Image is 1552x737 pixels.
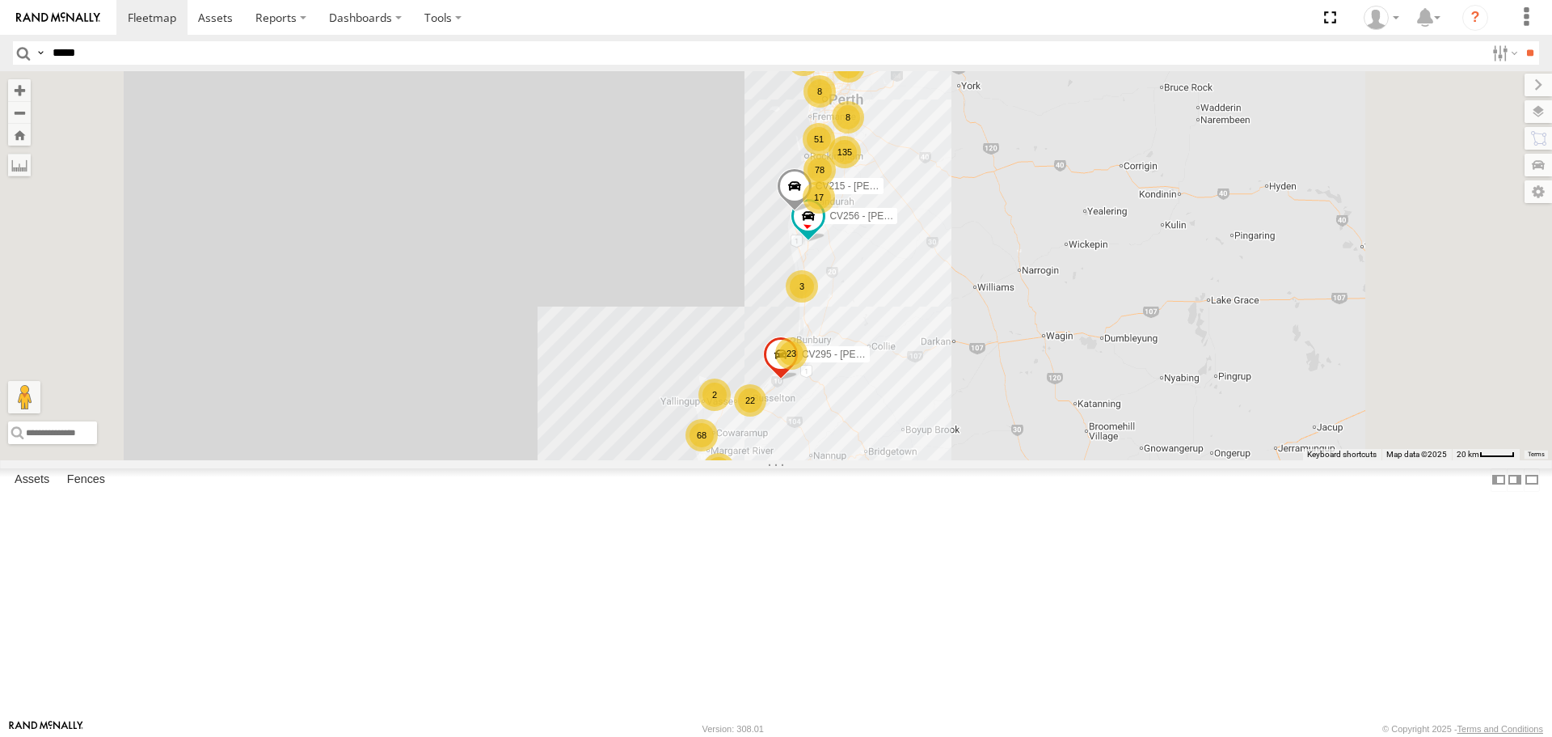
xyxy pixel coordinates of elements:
label: Measure [8,154,31,176]
div: 68 [685,419,718,451]
button: Drag Pegman onto the map to open Street View [8,381,40,413]
label: Hide Summary Table [1524,468,1540,492]
div: 17 [803,181,835,214]
button: Keyboard shortcuts [1307,449,1377,460]
label: Map Settings [1525,180,1552,203]
div: 22 [734,384,766,417]
label: Dock Summary Table to the Left [1491,468,1507,492]
div: 6 [702,453,735,485]
div: 23 [775,337,808,370]
span: CV295 - [PERSON_NAME] [802,349,920,361]
button: Zoom Home [8,124,31,146]
div: Hayley Petersen [1358,6,1405,30]
button: Map scale: 20 km per 40 pixels [1452,449,1520,460]
a: Visit our Website [9,721,83,737]
a: Terms and Conditions [1457,724,1543,734]
div: 135 [829,136,861,168]
div: 51 [803,123,835,155]
i: ? [1462,5,1488,31]
div: 8 [832,101,864,133]
label: Fences [59,469,113,492]
label: Dock Summary Table to the Right [1507,468,1523,492]
span: CV215 - [PERSON_NAME] [816,180,934,192]
div: © Copyright 2025 - [1382,724,1543,734]
label: Assets [6,469,57,492]
button: Zoom out [8,101,31,124]
a: Terms (opens in new tab) [1528,451,1545,457]
button: Zoom in [8,79,31,101]
label: Search Filter Options [1486,41,1520,65]
div: Version: 308.01 [702,724,764,734]
div: 3 [786,270,818,303]
div: 78 [803,154,836,186]
span: Map data ©2025 [1386,450,1447,459]
img: rand-logo.svg [16,12,100,23]
div: 2 [698,379,731,411]
span: CV256 - [PERSON_NAME] [829,211,947,222]
div: 8 [803,75,836,108]
span: 20 km [1457,450,1479,459]
label: Search Query [34,41,47,65]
